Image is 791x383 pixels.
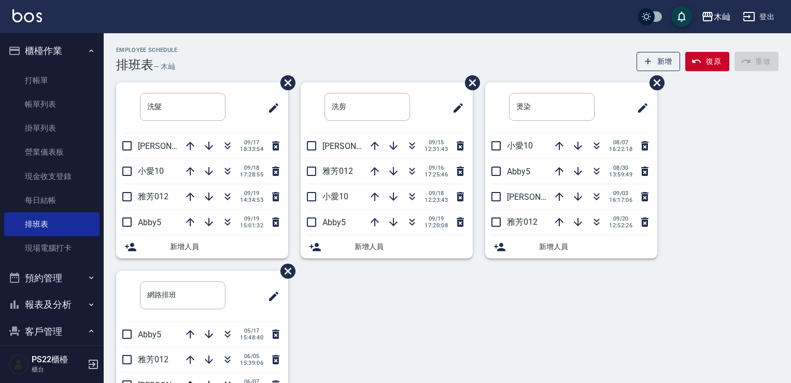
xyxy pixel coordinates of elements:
h3: 排班表 [116,58,153,72]
input: 排版標題 [140,281,225,309]
span: 修改班表的標題 [261,95,280,120]
span: 17:28:55 [240,171,263,178]
span: 09/17 [240,139,263,146]
span: 15:01:32 [240,222,263,229]
a: 現金收支登錄 [4,165,100,188]
span: 小愛10 [138,166,164,176]
img: Person [8,354,29,375]
span: 08/07 [609,139,632,146]
button: 新增 [637,52,681,71]
div: 新增人員 [301,235,473,258]
span: 刪除班表 [273,67,297,98]
span: 12:23:43 [425,197,448,203]
span: 09/16 [425,165,448,171]
span: 09/18 [425,190,448,197]
input: 排版標題 [324,93,410,121]
span: 09/19 [425,215,448,222]
span: 新增人員 [170,241,280,252]
span: 09/19 [240,215,263,222]
button: 木屾 [697,6,734,28]
input: 排版標題 [509,93,595,121]
a: 排班表 [4,212,100,236]
span: 15:48:40 [240,334,263,341]
span: 09/15 [425,139,448,146]
span: 17:20:08 [425,222,448,229]
span: Abby5 [507,167,530,176]
span: 15:39:06 [240,360,263,366]
span: 05/17 [240,327,263,334]
span: 雅芳012 [322,166,353,176]
button: 客戶管理 [4,318,100,345]
button: 櫃檯作業 [4,37,100,64]
h2: Employee Schedule [116,47,178,53]
span: 刪除班表 [457,67,482,98]
h6: — 木屾 [153,61,175,72]
span: 06/05 [240,353,263,360]
span: 新增人員 [539,241,649,252]
input: 排版標題 [140,93,225,121]
span: 12:31:43 [425,146,448,153]
a: 打帳單 [4,69,100,92]
span: [PERSON_NAME]7 [138,141,205,151]
p: 櫃台 [32,365,84,374]
button: 登出 [739,7,779,26]
div: 新增人員 [116,235,288,258]
span: [PERSON_NAME]7 [322,141,389,151]
div: 新增人員 [485,235,657,258]
span: 修改班表的標題 [630,95,649,120]
span: 17:25:46 [425,171,448,178]
span: 16:17:06 [609,197,632,203]
a: 掛單列表 [4,116,100,140]
button: save [671,6,692,27]
span: 刪除班表 [642,67,666,98]
span: 修改班表的標題 [261,284,280,309]
h5: PS22櫃檯 [32,354,84,365]
span: 14:34:53 [240,197,263,203]
span: 修改班表的標題 [446,95,464,120]
span: 09/03 [609,190,632,197]
span: 12:52:26 [609,222,632,229]
img: Logo [12,9,42,22]
span: 16:22:18 [609,146,632,153]
span: Abby5 [138,217,161,227]
a: 現場電腦打卡 [4,236,100,260]
div: 木屾 [714,10,730,23]
span: 18:33:54 [240,146,263,153]
span: 雅芳012 [138,191,168,201]
a: 每日結帳 [4,188,100,212]
button: 預約管理 [4,265,100,292]
span: 小愛10 [507,141,533,151]
button: 復原 [685,52,729,71]
span: [PERSON_NAME]7 [507,192,574,202]
a: 營業儀表板 [4,140,100,164]
span: 08/30 [609,165,632,171]
span: 小愛10 [322,191,348,201]
span: 新增人員 [355,241,464,252]
a: 帳單列表 [4,92,100,116]
span: 09/20 [609,215,632,222]
span: 13:59:49 [609,171,632,178]
span: 09/18 [240,165,263,171]
span: 雅芳012 [138,354,168,364]
span: 09/19 [240,190,263,197]
button: 報表及分析 [4,291,100,318]
span: Abby5 [322,217,346,227]
span: Abby5 [138,330,161,339]
span: 雅芳012 [507,217,538,227]
span: 刪除班表 [273,256,297,286]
